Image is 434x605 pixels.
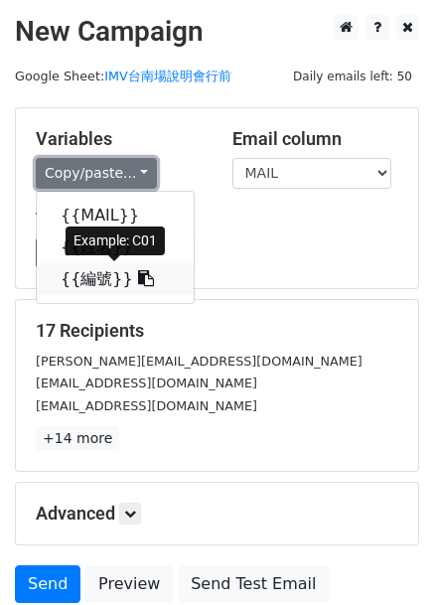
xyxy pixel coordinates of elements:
[15,565,80,603] a: Send
[335,510,434,605] div: 聊天小工具
[37,263,194,295] a: {{編號}}
[36,354,362,369] small: [PERSON_NAME][EMAIL_ADDRESS][DOMAIN_NAME]
[36,503,398,525] h5: Advanced
[335,510,434,605] iframe: Chat Widget
[37,231,194,263] a: {{姓名}}
[36,128,203,150] h5: Variables
[36,376,257,390] small: [EMAIL_ADDRESS][DOMAIN_NAME]
[36,320,398,342] h5: 17 Recipients
[104,69,230,83] a: IMV台南場說明會行前
[178,565,329,603] a: Send Test Email
[37,200,194,231] a: {{MAIL}}
[85,565,173,603] a: Preview
[36,426,119,451] a: +14 more
[66,227,165,255] div: Example: C01
[15,69,231,83] small: Google Sheet:
[36,158,157,189] a: Copy/paste...
[36,398,257,413] small: [EMAIL_ADDRESS][DOMAIN_NAME]
[232,128,399,150] h5: Email column
[286,69,419,83] a: Daily emails left: 50
[286,66,419,87] span: Daily emails left: 50
[15,15,419,49] h2: New Campaign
